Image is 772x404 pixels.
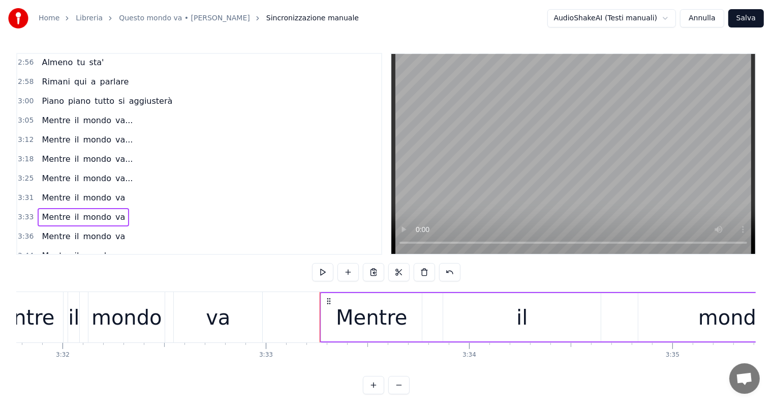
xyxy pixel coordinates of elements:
span: 3:31 [18,193,34,203]
span: aggiusterà [128,95,174,107]
span: a [90,76,97,88]
span: mondo [82,192,112,204]
span: Almeno [41,56,74,68]
span: 3:00 [18,96,34,106]
span: 3:44 [18,251,34,261]
span: il [74,250,80,262]
span: va... [114,114,134,126]
div: 3:32 [56,351,70,359]
a: Home [39,13,59,23]
div: il [68,302,79,333]
span: va [114,230,126,242]
span: piano [67,95,91,107]
span: va... [114,134,134,146]
a: Aprire la chat [729,363,760,394]
span: 3:12 [18,135,34,145]
span: mondo [82,172,112,184]
a: Questo mondo va • [PERSON_NAME] [119,13,250,23]
img: youka [8,8,28,28]
div: Mentre [336,302,407,333]
div: il [516,302,528,333]
span: Mentre [41,230,71,242]
span: va [114,192,126,204]
span: va... [114,172,134,184]
span: il [74,172,80,184]
span: mondo [82,250,112,262]
div: va [206,302,230,333]
span: il [74,134,80,146]
span: Mentre [41,211,71,223]
span: si [117,95,126,107]
span: 2:56 [18,57,34,68]
span: 3:36 [18,232,34,242]
span: parlare [99,76,130,88]
span: 3:33 [18,212,34,222]
span: il [74,114,80,126]
span: mondo [82,211,112,223]
span: 3:18 [18,154,34,164]
span: mondo [82,230,112,242]
nav: breadcrumb [39,13,359,23]
div: 3:34 [462,351,476,359]
span: il [74,230,80,242]
div: 3:35 [666,351,680,359]
div: mondo [698,302,769,333]
span: Rimani [41,76,71,88]
span: Mentre [41,134,71,146]
span: mondo [82,134,112,146]
span: 3:05 [18,116,34,126]
span: Mentre [41,192,71,204]
span: va... [114,153,134,165]
span: 2:58 [18,77,34,87]
span: mondo [82,114,112,126]
span: va [114,250,126,262]
span: tu [76,56,86,68]
div: 3:33 [259,351,273,359]
span: Mentre [41,153,71,165]
span: il [74,211,80,223]
span: mondo [82,153,112,165]
span: il [74,192,80,204]
button: Salva [728,9,764,27]
div: mondo [91,302,162,333]
span: tutto [94,95,115,107]
span: Mentre [41,172,71,184]
span: Sincronizzazione manuale [266,13,359,23]
button: Annulla [680,9,724,27]
span: il [74,153,80,165]
span: va [114,211,126,223]
span: 3:25 [18,174,34,184]
span: Mentre [41,250,71,262]
span: qui [73,76,88,88]
a: Libreria [76,13,103,23]
span: Mentre [41,114,71,126]
span: sta' [88,56,105,68]
span: Piano [41,95,65,107]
